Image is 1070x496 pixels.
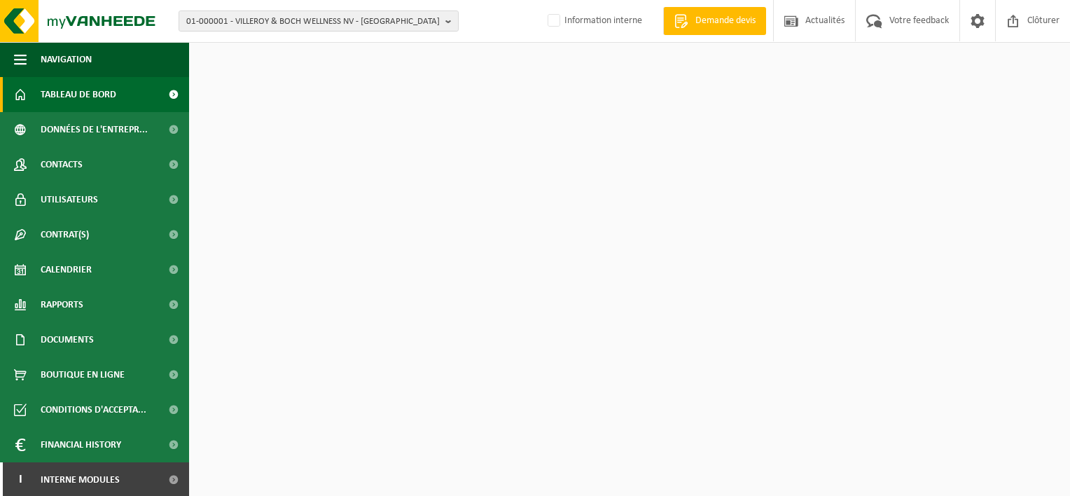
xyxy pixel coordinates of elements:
[692,14,759,28] span: Demande devis
[41,322,94,357] span: Documents
[663,7,766,35] a: Demande devis
[186,11,440,32] span: 01-000001 - VILLEROY & BOCH WELLNESS NV - [GEOGRAPHIC_DATA]
[41,357,125,392] span: Boutique en ligne
[41,147,83,182] span: Contacts
[41,392,146,427] span: Conditions d'accepta...
[179,11,459,32] button: 01-000001 - VILLEROY & BOCH WELLNESS NV - [GEOGRAPHIC_DATA]
[41,77,116,112] span: Tableau de bord
[545,11,642,32] label: Information interne
[41,252,92,287] span: Calendrier
[41,112,148,147] span: Données de l'entrepr...
[41,182,98,217] span: Utilisateurs
[41,427,121,462] span: Financial History
[41,287,83,322] span: Rapports
[41,42,92,77] span: Navigation
[41,217,89,252] span: Contrat(s)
